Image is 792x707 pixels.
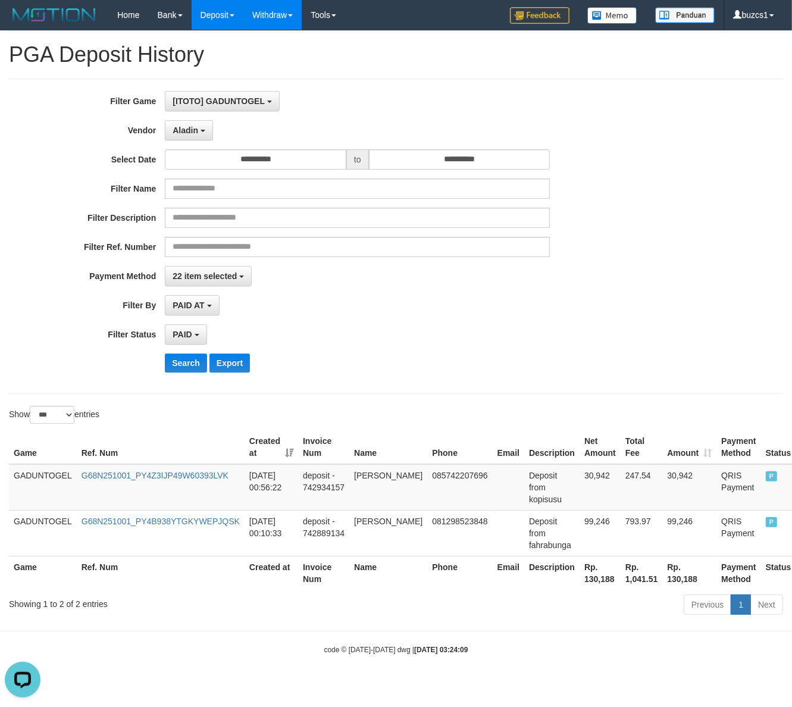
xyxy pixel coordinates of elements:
th: Created at: activate to sort column ascending [245,430,298,464]
span: 22 item selected [173,271,237,281]
th: Game [9,556,77,590]
span: to [346,149,369,170]
span: PAID AT [173,301,204,310]
td: GADUNTOGEL [9,510,77,556]
a: G68N251001_PY4B938YTGKYWEPJQSK [82,517,240,526]
th: Invoice Num [298,556,349,590]
th: Ref. Num [77,430,245,464]
td: deposit - 742934157 [298,464,349,511]
td: QRIS Payment [716,464,760,511]
th: Payment Method [716,430,760,464]
td: 30,942 [580,464,621,511]
h1: PGA Deposit History [9,43,783,67]
td: 99,246 [580,510,621,556]
td: 081298523848 [427,510,492,556]
td: 247.54 [621,464,662,511]
th: Phone [427,430,492,464]
a: G68N251001_PY4Z3IJP49W60393LVK [82,471,228,480]
th: Name [349,430,427,464]
small: code © [DATE]-[DATE] dwg | [324,646,468,654]
img: Feedback.jpg [510,7,569,24]
td: QRIS Payment [716,510,760,556]
img: MOTION_logo.png [9,6,99,24]
th: Game [9,430,77,464]
td: GADUNTOGEL [9,464,77,511]
th: Rp. 1,041.51 [621,556,662,590]
th: Email [493,430,524,464]
button: [ITOTO] GADUNTOGEL [165,91,279,111]
a: Next [750,595,783,615]
img: Button%20Memo.svg [587,7,637,24]
img: panduan.png [655,7,715,23]
th: Ref. Num [77,556,245,590]
span: PAID [766,471,778,481]
th: Rp. 130,188 [580,556,621,590]
th: Amount: activate to sort column ascending [662,430,716,464]
td: [PERSON_NAME] [349,464,427,511]
th: Rp. 130,188 [662,556,716,590]
th: Description [524,556,580,590]
span: PAID [173,330,192,339]
div: Showing 1 to 2 of 2 entries [9,593,321,610]
th: Description [524,430,580,464]
a: 1 [731,595,751,615]
th: Net Amount [580,430,621,464]
th: Created at [245,556,298,590]
button: Aladin [165,120,213,140]
th: Total Fee [621,430,662,464]
span: PAID [766,517,778,527]
button: Search [165,353,207,373]
th: Name [349,556,427,590]
th: Phone [427,556,492,590]
th: Email [493,556,524,590]
td: Deposit from fahrabunga [524,510,580,556]
th: Invoice Num [298,430,349,464]
td: 793.97 [621,510,662,556]
td: 30,942 [662,464,716,511]
button: Export [209,353,250,373]
a: Previous [684,595,731,615]
strong: [DATE] 03:24:09 [414,646,468,654]
td: deposit - 742889134 [298,510,349,556]
td: [DATE] 00:10:33 [245,510,298,556]
button: PAID [165,324,206,345]
td: [PERSON_NAME] [349,510,427,556]
select: Showentries [30,406,74,424]
td: 085742207696 [427,464,492,511]
td: 99,246 [662,510,716,556]
button: PAID AT [165,295,219,315]
td: [DATE] 00:56:22 [245,464,298,511]
button: 22 item selected [165,266,252,286]
span: [ITOTO] GADUNTOGEL [173,96,265,106]
button: Open LiveChat chat widget [5,5,40,40]
span: Aladin [173,126,198,135]
th: Payment Method [716,556,760,590]
label: Show entries [9,406,99,424]
td: Deposit from kopisusu [524,464,580,511]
